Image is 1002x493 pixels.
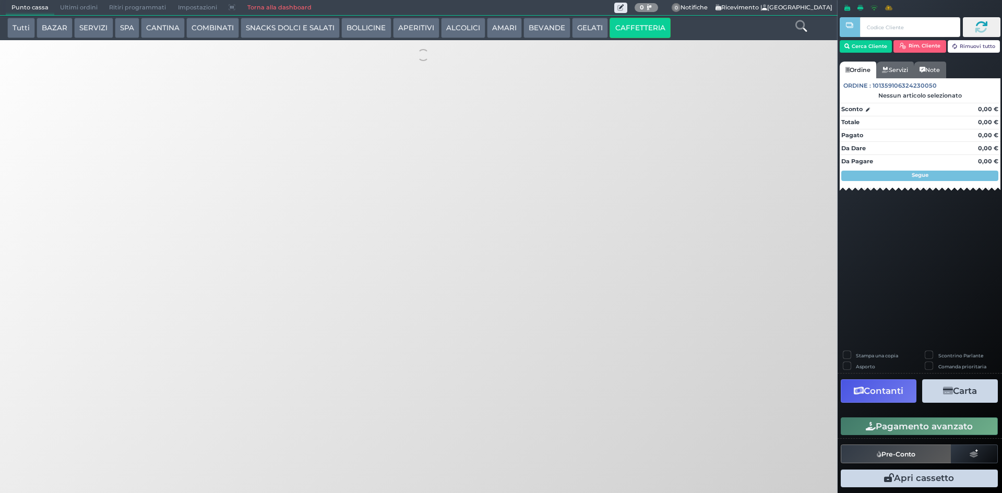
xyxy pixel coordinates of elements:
[841,444,951,463] button: Pre-Conto
[914,62,946,78] a: Note
[572,18,608,39] button: GELATI
[893,40,946,53] button: Rim. Cliente
[74,18,113,39] button: SERVIZI
[640,4,644,11] b: 0
[241,1,317,15] a: Torna alla dashboard
[115,18,139,39] button: SPA
[843,81,871,90] span: Ordine :
[523,18,570,39] button: BEVANDE
[841,105,863,114] strong: Sconto
[672,3,681,13] span: 0
[7,18,35,39] button: Tutti
[841,470,998,487] button: Apri cassetto
[841,417,998,435] button: Pagamento avanzato
[840,62,876,78] a: Ordine
[873,81,937,90] span: 101359106324230050
[978,118,998,126] strong: 0,00 €
[876,62,914,78] a: Servizi
[103,1,172,15] span: Ritiri programmati
[186,18,239,39] button: COMBINATI
[978,145,998,152] strong: 0,00 €
[393,18,439,39] button: APERITIVI
[978,105,998,113] strong: 0,00 €
[978,131,998,139] strong: 0,00 €
[610,18,670,39] button: CAFFETTERIA
[840,40,892,53] button: Cerca Cliente
[912,172,928,178] strong: Segue
[37,18,73,39] button: BAZAR
[840,92,1000,99] div: Nessun articolo selezionato
[922,379,998,403] button: Carta
[841,158,873,165] strong: Da Pagare
[841,145,866,152] strong: Da Dare
[938,352,983,359] label: Scontrino Parlante
[978,158,998,165] strong: 0,00 €
[241,18,340,39] button: SNACKS DOLCI E SALATI
[860,17,960,37] input: Codice Cliente
[6,1,54,15] span: Punto cassa
[856,352,898,359] label: Stampa una copia
[948,40,1000,53] button: Rimuovi tutto
[841,379,916,403] button: Contanti
[856,363,875,370] label: Asporto
[341,18,391,39] button: BOLLICINE
[441,18,485,39] button: ALCOLICI
[141,18,185,39] button: CANTINA
[938,363,986,370] label: Comanda prioritaria
[172,1,223,15] span: Impostazioni
[54,1,103,15] span: Ultimi ordini
[841,131,863,139] strong: Pagato
[841,118,860,126] strong: Totale
[487,18,522,39] button: AMARI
